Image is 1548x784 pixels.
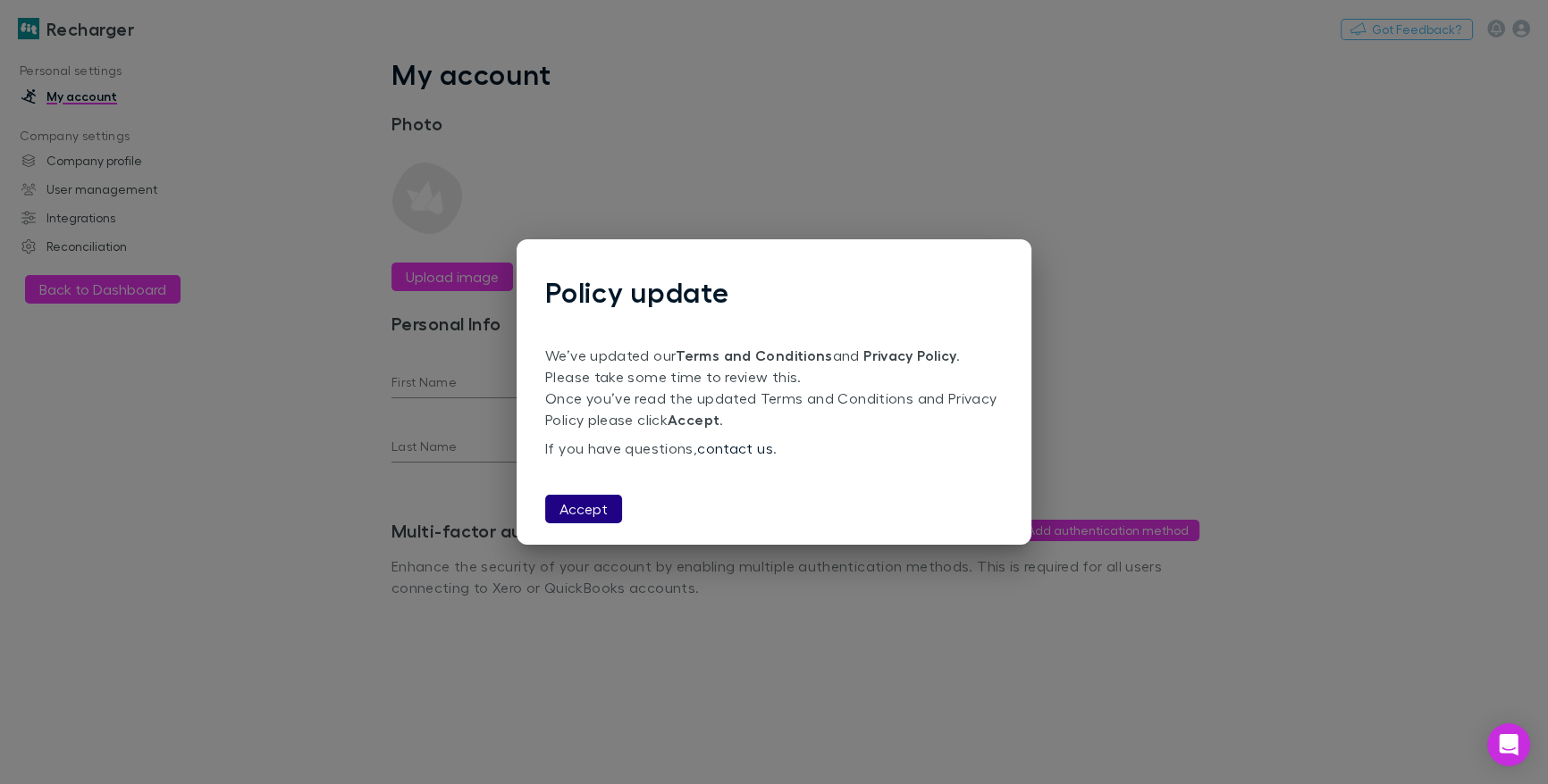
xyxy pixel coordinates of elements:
div: Open Intercom Messenger [1487,723,1530,766]
a: Terms and Conditions [676,346,832,364]
p: We’ve updated our and . Please take some time to review this. [545,345,1003,388]
button: Accept [545,495,622,523]
strong: Accept [668,411,719,429]
a: contact us [697,439,773,456]
h1: Policy update [545,275,1003,309]
p: Once you’ve read the updated Terms and Conditions and Privacy Policy please click . [545,388,1003,430]
a: Privacy Policy [863,346,956,364]
p: If you have questions, . [545,438,1003,459]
